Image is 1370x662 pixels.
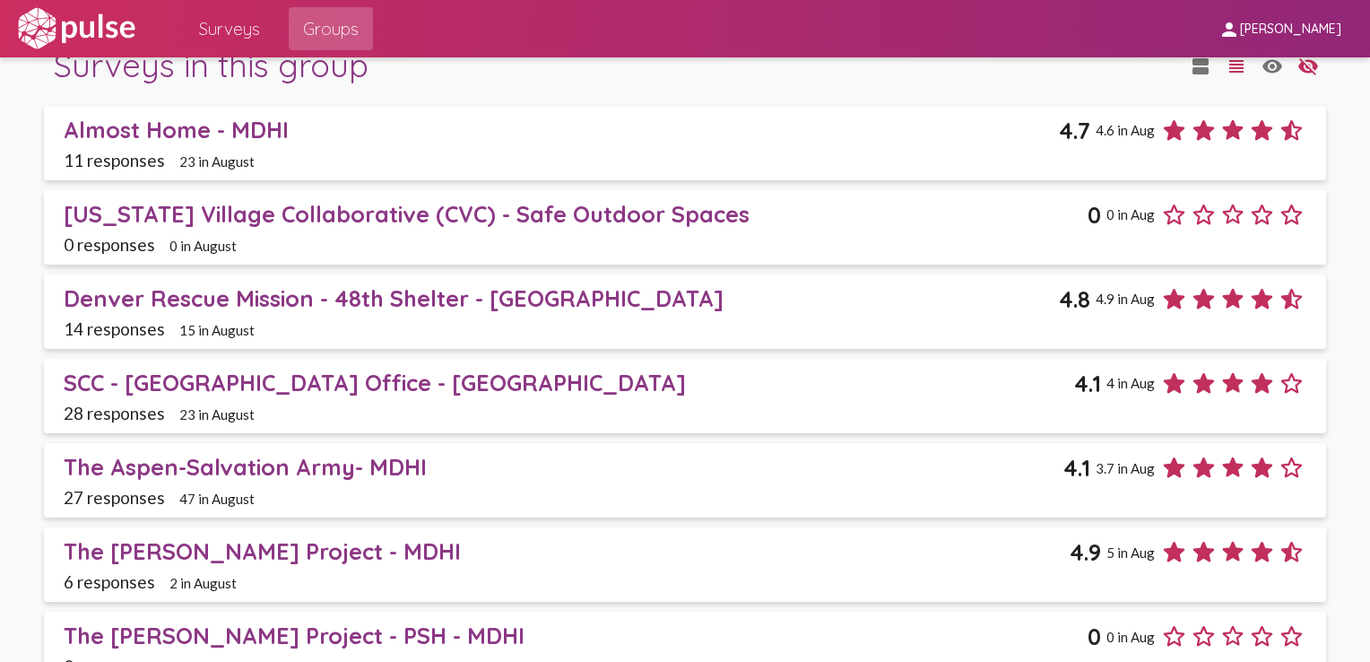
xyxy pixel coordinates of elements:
span: 4.7 [1059,117,1090,144]
span: 3.7 in Aug [1096,460,1155,476]
div: Denver Rescue Mission - 48th Shelter - [GEOGRAPHIC_DATA] [64,284,1059,312]
span: 0 responses [64,234,155,255]
button: language [1183,47,1218,83]
div: The [PERSON_NAME] Project - MDHI [64,537,1070,565]
button: [PERSON_NAME] [1204,12,1356,45]
a: Denver Rescue Mission - 48th Shelter - [GEOGRAPHIC_DATA]4.84.9 in Aug14 responses15 in August [44,274,1326,349]
button: language [1254,47,1290,83]
span: 11 responses [64,150,165,170]
span: 0 in Aug [1106,629,1155,645]
mat-icon: person [1218,19,1240,40]
span: 23 in August [179,153,255,170]
span: 4.8 [1059,285,1090,313]
a: Groups [289,7,373,50]
div: Almost Home - MDHI [64,116,1059,144]
a: The Aspen-Salvation Army- MDHI4.13.7 in Aug27 responses47 in August [44,443,1326,518]
span: 27 responses [64,487,165,508]
span: Surveys in this group [54,45,369,85]
span: 15 in August [179,322,255,338]
img: white-logo.svg [14,6,138,51]
div: SCC - [GEOGRAPHIC_DATA] Office - [GEOGRAPHIC_DATA] [64,369,1074,396]
span: Groups [303,13,359,45]
button: language [1290,47,1326,83]
span: 5 in Aug [1106,544,1155,561]
span: Surveys [199,13,260,45]
span: 14 responses [64,318,165,339]
span: 0 [1088,623,1101,650]
span: 4.9 [1070,538,1101,566]
span: 0 in August [169,238,237,254]
span: 4 in Aug [1106,375,1155,391]
div: [US_STATE] Village Collaborative (CVC) - Safe Outdoor Spaces [64,200,1088,228]
mat-icon: language [1226,56,1247,77]
a: The [PERSON_NAME] Project - MDHI4.95 in Aug6 responses2 in August [44,527,1326,602]
span: [PERSON_NAME] [1240,22,1341,38]
span: 0 [1088,201,1101,229]
mat-icon: language [1190,56,1211,77]
a: [US_STATE] Village Collaborative (CVC) - Safe Outdoor Spaces00 in Aug0 responses0 in August [44,190,1326,265]
mat-icon: language [1262,56,1283,77]
span: 28 responses [64,403,165,423]
span: 4.1 [1063,454,1090,482]
div: The [PERSON_NAME] Project - PSH - MDHI [64,622,1088,649]
span: 6 responses [64,571,155,592]
span: 4.9 in Aug [1096,291,1155,307]
div: The Aspen-Salvation Army- MDHI [64,453,1063,481]
span: 4.1 [1074,370,1101,397]
span: 2 in August [169,575,237,591]
mat-icon: language [1297,56,1319,77]
button: language [1218,47,1254,83]
a: SCC - [GEOGRAPHIC_DATA] Office - [GEOGRAPHIC_DATA]4.14 in Aug28 responses23 in August [44,359,1326,433]
span: 4.6 in Aug [1096,122,1155,138]
a: Surveys [185,7,274,50]
a: Almost Home - MDHI4.74.6 in Aug11 responses23 in August [44,106,1326,180]
span: 0 in Aug [1106,206,1155,222]
span: 47 in August [179,491,255,507]
span: 23 in August [179,406,255,422]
